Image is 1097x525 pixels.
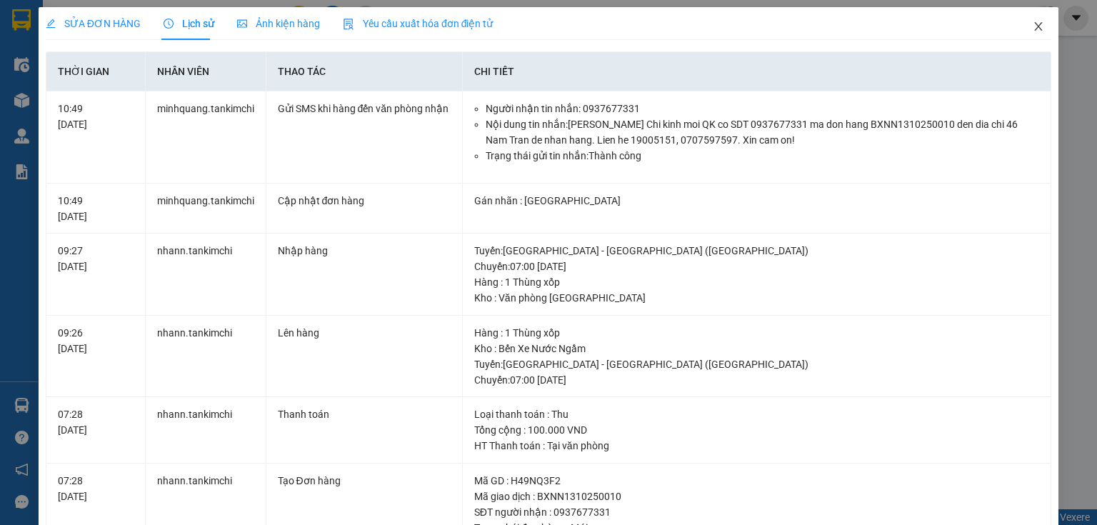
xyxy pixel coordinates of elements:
[474,274,1039,290] div: Hàng : 1 Thùng xốp
[58,193,134,224] div: 10:49 [DATE]
[237,19,247,29] span: picture
[474,406,1039,422] div: Loại thanh toán : Thu
[1018,7,1058,47] button: Close
[146,234,266,316] td: nhann.tankimchi
[58,243,134,274] div: 09:27 [DATE]
[278,101,451,116] div: Gửi SMS khi hàng đến văn phòng nhận
[474,422,1039,438] div: Tổng cộng : 100.000 VND
[164,19,174,29] span: clock-circle
[463,52,1051,91] th: Chi tiết
[278,406,451,422] div: Thanh toán
[237,18,320,29] span: Ảnh kiện hàng
[58,473,134,504] div: 07:28 [DATE]
[474,504,1039,520] div: SĐT người nhận : 0937677331
[474,341,1039,356] div: Kho : Bến Xe Nước Ngầm
[278,325,451,341] div: Lên hàng
[343,18,494,29] span: Yêu cầu xuất hóa đơn điện tử
[266,52,463,91] th: Thao tác
[46,19,56,29] span: edit
[278,243,451,259] div: Nhập hàng
[46,52,146,91] th: Thời gian
[58,406,134,438] div: 07:28 [DATE]
[164,18,214,29] span: Lịch sử
[474,325,1039,341] div: Hàng : 1 Thùng xốp
[486,148,1039,164] li: Trạng thái gửi tin nhắn: Thành công
[146,316,266,398] td: nhann.tankimchi
[474,438,1039,454] div: HT Thanh toán : Tại văn phòng
[278,473,451,489] div: Tạo Đơn hàng
[474,489,1039,504] div: Mã giao dịch : BXNN1310250010
[58,101,134,132] div: 10:49 [DATE]
[1033,21,1044,32] span: close
[278,193,451,209] div: Cập nhật đơn hàng
[58,325,134,356] div: 09:26 [DATE]
[474,243,1039,274] div: Tuyến : [GEOGRAPHIC_DATA] - [GEOGRAPHIC_DATA] ([GEOGRAPHIC_DATA]) Chuyến: 07:00 [DATE]
[343,19,354,30] img: icon
[474,356,1039,388] div: Tuyến : [GEOGRAPHIC_DATA] - [GEOGRAPHIC_DATA] ([GEOGRAPHIC_DATA]) Chuyến: 07:00 [DATE]
[486,116,1039,148] li: Nội dung tin nhắn: [PERSON_NAME] Chi kinh moi QK co SDT 0937677331 ma don hang BXNN1310250010 den...
[146,91,266,184] td: minhquang.tankimchi
[46,18,141,29] span: SỬA ĐƠN HÀNG
[474,290,1039,306] div: Kho : Văn phòng [GEOGRAPHIC_DATA]
[146,397,266,464] td: nhann.tankimchi
[486,101,1039,116] li: Người nhận tin nhắn: 0937677331
[146,184,266,234] td: minhquang.tankimchi
[146,52,266,91] th: Nhân viên
[474,193,1039,209] div: Gán nhãn : [GEOGRAPHIC_DATA]
[474,473,1039,489] div: Mã GD : H49NQ3F2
